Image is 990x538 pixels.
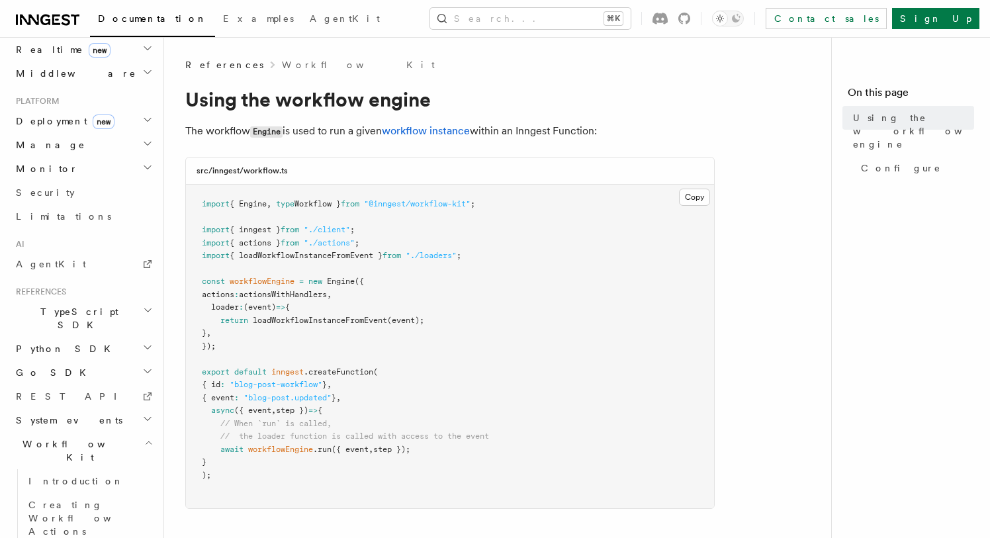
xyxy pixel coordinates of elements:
[11,414,122,427] span: System events
[11,432,156,469] button: Workflow Kit
[766,8,887,29] a: Contact sales
[712,11,744,26] button: Toggle dark mode
[271,406,276,415] span: ,
[302,4,388,36] a: AgentKit
[332,393,336,402] span: }
[11,252,156,276] a: AgentKit
[11,287,66,297] span: References
[11,361,156,384] button: Go SDK
[28,476,124,486] span: Introduction
[318,406,322,415] span: {
[211,302,239,312] span: loader
[11,366,94,379] span: Go SDK
[322,380,327,389] span: }
[197,165,288,176] h3: src/inngest/workflow.ts
[239,290,327,299] span: actionsWithHandlers
[457,251,461,260] span: ;
[11,342,118,355] span: Python SDK
[244,302,276,312] span: (event)
[276,302,285,312] span: =>
[16,211,111,222] span: Limitations
[202,341,216,351] span: });
[11,96,60,107] span: Platform
[11,43,111,56] span: Realtime
[382,251,401,260] span: from
[299,277,304,286] span: =
[11,67,136,80] span: Middleware
[341,199,359,208] span: from
[11,162,78,175] span: Monitor
[281,225,299,234] span: from
[11,114,114,128] span: Deployment
[11,157,156,181] button: Monitor
[848,106,974,156] a: Using the workflow engine
[327,277,355,286] span: Engine
[604,12,623,25] kbd: ⌘K
[313,445,332,454] span: .run
[230,199,267,208] span: { Engine
[250,126,283,138] code: Engine
[11,408,156,432] button: System events
[223,13,294,24] span: Examples
[861,161,941,175] span: Configure
[11,239,24,249] span: AI
[98,13,207,24] span: Documentation
[387,316,424,325] span: (event);
[16,391,128,402] span: REST API
[202,251,230,260] span: import
[679,189,710,206] button: Copy
[28,500,144,537] span: Creating Workflow Actions
[327,380,332,389] span: ,
[230,380,322,389] span: "blog-post-workflow"
[202,367,230,377] span: export
[285,302,290,312] span: {
[248,445,313,454] span: workflowEngine
[355,238,359,247] span: ;
[327,290,332,299] span: ,
[11,109,156,133] button: Deploymentnew
[230,251,382,260] span: { loadWorkflowInstanceFromEvent }
[310,13,380,24] span: AgentKit
[406,251,457,260] span: "./loaders"
[220,380,225,389] span: :
[11,384,156,408] a: REST API
[23,469,156,493] a: Introduction
[267,199,271,208] span: ,
[332,445,369,454] span: ({ event
[230,277,294,286] span: workflowEngine
[239,302,244,312] span: :
[220,419,332,428] span: // When `run` is called,
[281,238,299,247] span: from
[11,181,156,204] a: Security
[471,199,475,208] span: ;
[11,337,156,361] button: Python SDK
[93,114,114,129] span: new
[234,393,239,402] span: :
[220,445,244,454] span: await
[89,43,111,58] span: new
[308,277,322,286] span: new
[11,133,156,157] button: Manage
[11,305,143,332] span: TypeScript SDK
[304,238,355,247] span: "./actions"
[382,124,470,137] a: workflow instance
[202,471,211,480] span: );
[11,437,144,464] span: Workflow Kit
[230,238,281,247] span: { actions }
[202,328,206,337] span: }
[211,406,234,415] span: async
[369,445,373,454] span: ,
[336,393,341,402] span: ,
[11,38,156,62] button: Realtimenew
[355,277,364,286] span: ({
[294,199,341,208] span: Workflow }
[202,290,234,299] span: actions
[350,225,355,234] span: ;
[304,367,373,377] span: .createFunction
[16,187,75,198] span: Security
[90,4,215,37] a: Documentation
[253,316,387,325] span: loadWorkflowInstanceFromEvent
[206,328,211,337] span: ,
[220,316,248,325] span: return
[220,431,489,441] span: // the loader function is called with access to the event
